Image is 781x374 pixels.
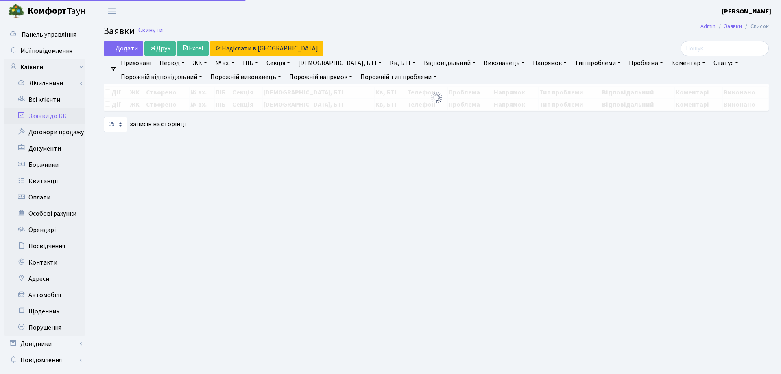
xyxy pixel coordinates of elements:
a: Орендарі [4,222,85,238]
li: Список [742,22,769,31]
a: Напрямок [530,56,570,70]
a: Оплати [4,189,85,206]
a: Приховані [118,56,155,70]
span: Панель управління [22,30,76,39]
img: logo.png [8,3,24,20]
span: Додати [109,44,138,53]
a: ЖК [190,56,210,70]
a: ПІБ [240,56,262,70]
a: Адреси [4,271,85,287]
label: записів на сторінці [104,117,186,132]
a: Особові рахунки [4,206,85,222]
a: [PERSON_NAME] [722,7,771,16]
a: Excel [177,41,209,56]
a: Порожній виконавець [207,70,284,84]
a: Статус [710,56,742,70]
a: Порушення [4,319,85,336]
a: Тип проблеми [572,56,624,70]
a: Боржники [4,157,85,173]
a: Скинути [138,26,163,34]
a: Лічильники [9,75,85,92]
a: Проблема [626,56,666,70]
a: Щоденник [4,303,85,319]
img: Обробка... [430,91,443,104]
a: Заявки до КК [4,108,85,124]
a: Заявки [724,22,742,31]
a: [DEMOGRAPHIC_DATA], БТІ [295,56,385,70]
a: № вх. [212,56,238,70]
a: Порожній тип проблеми [357,70,440,84]
a: Кв, БТІ [386,56,419,70]
a: Друк [144,41,176,56]
a: Додати [104,41,143,56]
span: Мої повідомлення [20,46,72,55]
b: Комфорт [28,4,67,17]
a: Документи [4,140,85,157]
span: Таун [28,4,85,18]
a: Квитанції [4,173,85,189]
a: Посвідчення [4,238,85,254]
a: Період [156,56,188,70]
a: Секція [263,56,293,70]
input: Пошук... [681,41,769,56]
a: Надіслати в [GEOGRAPHIC_DATA] [210,41,323,56]
a: Всі клієнти [4,92,85,108]
a: Мої повідомлення [4,43,85,59]
a: Відповідальний [421,56,479,70]
a: Клієнти [4,59,85,75]
a: Порожній напрямок [286,70,356,84]
select: записів на сторінці [104,117,127,132]
a: Договори продажу [4,124,85,140]
a: Повідомлення [4,352,85,368]
a: Панель управління [4,26,85,43]
span: Заявки [104,24,135,38]
a: Коментар [668,56,709,70]
button: Переключити навігацію [102,4,122,18]
a: Виконавець [480,56,528,70]
nav: breadcrumb [688,18,781,35]
a: Admin [700,22,716,31]
a: Довідники [4,336,85,352]
a: Автомобілі [4,287,85,303]
a: Порожній відповідальний [118,70,205,84]
a: Контакти [4,254,85,271]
